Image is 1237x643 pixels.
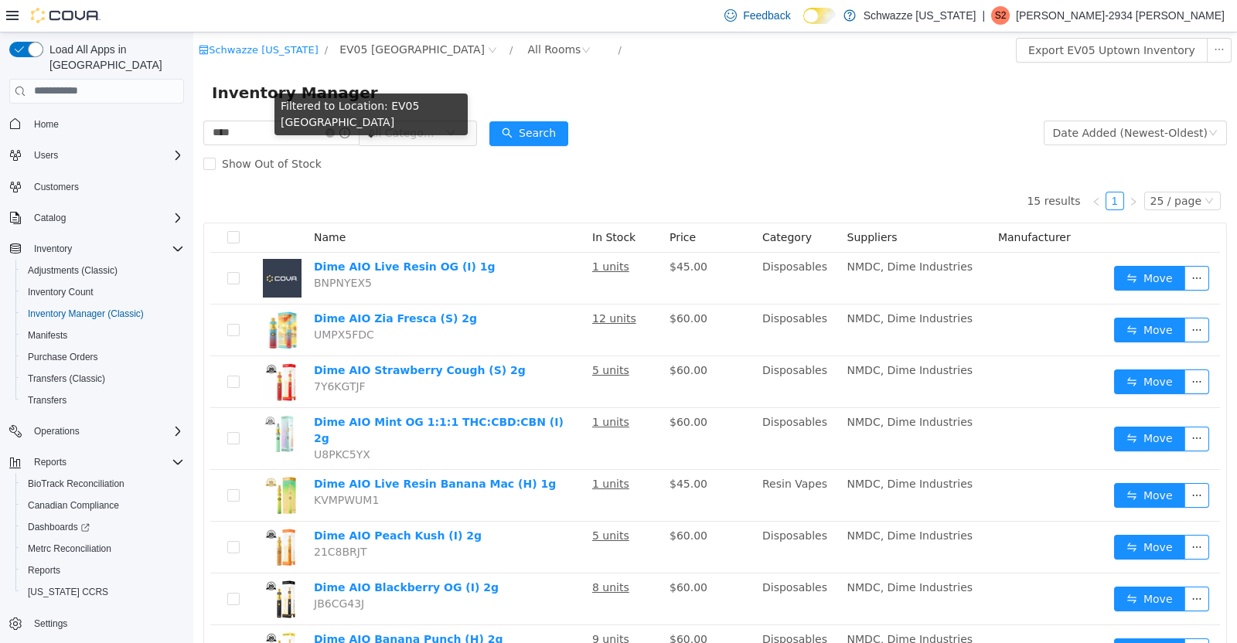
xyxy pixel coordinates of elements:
[28,308,144,320] span: Inventory Manager (Classic)
[22,561,184,580] span: Reports
[921,451,992,475] button: icon: swapMove
[3,113,190,135] button: Home
[476,445,514,458] span: $45.00
[3,612,190,634] button: Settings
[22,125,135,138] span: Show Out of Stock
[982,6,985,25] p: |
[22,326,184,345] span: Manifests
[28,115,65,134] a: Home
[399,199,442,211] span: In Stock
[28,264,118,277] span: Adjustments (Classic)
[296,89,375,114] button: icon: searchSearch
[28,614,184,633] span: Settings
[15,581,190,603] button: [US_STATE] CCRS
[28,453,73,471] button: Reports
[15,368,190,390] button: Transfers (Classic)
[34,118,59,131] span: Home
[34,181,79,193] span: Customers
[654,332,779,344] span: NMDC, Dime Industries
[15,473,190,495] button: BioTrack Reconciliation
[121,416,177,428] span: U8PKC5YX
[121,348,172,360] span: 7Y6KGTJF
[399,497,436,509] u: 5 units
[1011,164,1021,175] i: icon: down
[563,376,648,437] td: Disposables
[5,12,125,23] a: icon: shopSchwazze [US_STATE]
[654,445,779,458] span: NMDC, Dime Industries
[399,280,443,292] u: 12 units
[34,617,67,630] span: Settings
[34,212,66,224] span: Catalog
[28,614,73,633] a: Settings
[121,332,332,344] a: Dime AIO Strawberry Cough (S) 2g
[121,244,179,257] span: BNPNYEX5
[22,583,114,601] a: [US_STATE] CCRS
[991,394,1016,419] button: icon: ellipsis
[991,606,1016,631] button: icon: ellipsis
[121,497,288,509] a: Dime AIO Peach Kush (I) 2g
[43,42,184,73] span: Load All Apps in [GEOGRAPHIC_DATA]
[15,346,190,368] button: Purchase Orders
[563,220,648,272] td: Disposables
[34,425,80,437] span: Operations
[28,422,184,441] span: Operations
[991,233,1016,258] button: icon: ellipsis
[921,233,992,258] button: icon: swapMove
[28,373,105,385] span: Transfers (Classic)
[1016,6,1225,25] p: [PERSON_NAME]-2934 [PERSON_NAME]
[894,159,912,178] li: Previous Page
[3,238,190,260] button: Inventory
[22,369,111,388] a: Transfers (Classic)
[22,283,100,301] a: Inventory Count
[399,332,436,344] u: 5 units
[34,456,66,468] span: Reports
[22,261,124,280] a: Adjustments (Classic)
[121,461,186,474] span: KVMPWUM1
[991,451,1016,475] button: icon: ellipsis
[19,48,194,73] span: Inventory Manager
[654,497,779,509] span: NMDC, Dime Industries
[3,207,190,229] button: Catalog
[22,561,66,580] a: Reports
[121,600,310,613] a: Dime AIO Banana Punch (H) 2g
[22,391,73,410] a: Transfers
[121,199,152,211] span: Name
[121,549,305,561] a: Dime AIO Blackberry OG (I) 2g
[995,6,1007,25] span: S2
[476,549,514,561] span: $60.00
[864,6,976,25] p: Schwazze [US_STATE]
[743,8,790,23] span: Feedback
[991,6,1010,25] div: Steven-2934 Fuentes
[476,199,503,211] span: Price
[476,228,514,240] span: $45.00
[935,165,945,174] i: icon: right
[22,348,104,366] a: Purchase Orders
[3,420,190,442] button: Operations
[921,394,992,419] button: icon: swapMove
[921,606,992,631] button: icon: swapMove
[424,12,428,23] span: /
[22,583,184,601] span: Washington CCRS
[833,159,887,178] li: 15 results
[1014,5,1038,30] button: icon: ellipsis
[5,12,15,22] i: icon: shop
[931,159,949,178] li: Next Page
[121,445,363,458] a: Dime AIO Live Resin Banana Mac (H) 1g
[121,565,171,577] span: JB6CG43J
[654,228,779,240] span: NMDC, Dime Industries
[991,554,1016,579] button: icon: ellipsis
[921,285,992,310] button: icon: swapMove
[28,351,98,363] span: Purchase Orders
[31,8,101,23] img: Cova
[563,272,648,324] td: Disposables
[131,12,135,23] span: /
[22,326,73,345] a: Manifests
[913,160,930,177] a: 1
[15,303,190,325] button: Inventory Manager (Classic)
[912,159,931,178] li: 1
[991,502,1016,527] button: icon: ellipsis
[399,383,436,396] u: 1 units
[399,228,436,240] u: 1 units
[803,8,836,24] input: Dark Mode
[476,600,514,613] span: $60.00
